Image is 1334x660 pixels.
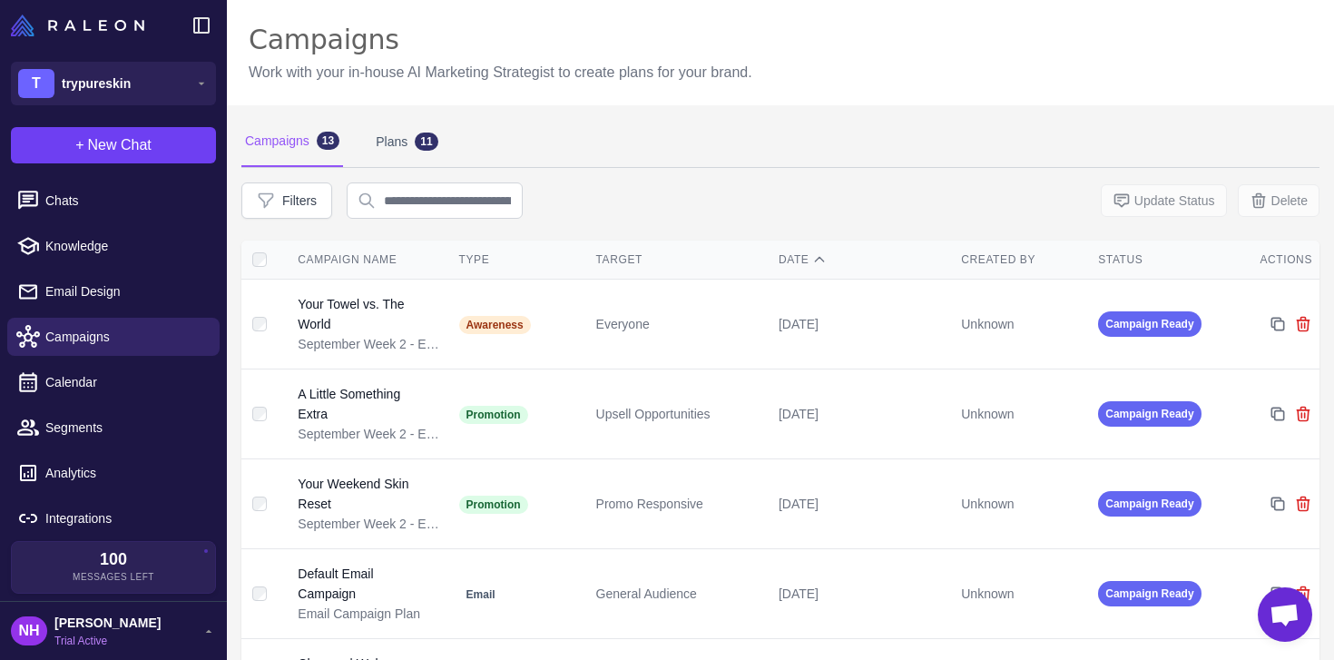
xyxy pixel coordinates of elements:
a: Knowledge [7,227,220,265]
a: Raleon Logo [11,15,152,36]
span: Promotion [459,406,528,424]
div: Unknown [961,314,1084,334]
div: Campaigns [249,22,752,58]
span: Analytics [45,463,205,483]
button: Filters [241,182,332,219]
span: Campaign Ready [1098,581,1201,606]
div: September Week 2 - Education & Targeted Offers [298,334,440,354]
span: Chats [45,191,205,211]
button: Ttrypureskin [11,62,216,105]
th: Actions [1228,241,1319,280]
button: Update Status [1101,184,1227,217]
span: Campaign Ready [1098,311,1201,337]
div: Default Email Campaign [298,564,424,604]
a: Chats [7,182,220,220]
div: Campaign Name [298,251,440,268]
span: Awareness [459,316,531,334]
div: Unknown [961,494,1084,514]
div: Date [779,251,947,268]
span: 100 [100,551,127,567]
div: [DATE] [779,584,947,604]
div: Plans [372,116,441,167]
div: [DATE] [779,314,947,334]
a: Calendar [7,363,220,401]
span: Email [459,586,503,604]
span: Knowledge [45,236,205,256]
span: Segments [45,418,205,438]
img: Raleon Logo [11,15,144,36]
div: Campaigns [241,116,343,167]
div: Your Weekend Skin Reset [298,474,425,514]
a: Integrations [7,499,220,537]
div: Open chat [1258,587,1312,642]
p: Work with your in-house AI Marketing Strategist to create plans for your brand. [249,62,752,84]
div: Unknown [961,584,1084,604]
span: + [75,134,83,156]
div: Email Campaign Plan [298,604,440,624]
div: September Week 2 - Education & Targeted Offers [298,424,440,444]
a: Segments [7,409,220,447]
span: Messages Left [73,570,154,584]
a: Campaigns [7,318,220,356]
div: General Audience [596,584,764,604]
span: New Chat [88,134,152,156]
button: +New Chat [11,127,216,163]
div: Type [459,251,582,268]
span: Campaigns [45,327,205,347]
span: Trial Active [54,633,161,649]
div: Your Towel vs. The World [298,294,424,334]
div: Unknown [961,404,1084,424]
button: Delete [1238,184,1319,217]
span: Calendar [45,372,205,392]
a: Email Design [7,272,220,310]
div: NH [11,616,47,645]
div: Created By [961,251,1084,268]
span: Integrations [45,508,205,528]
div: A Little Something Extra [298,384,423,424]
div: September Week 2 - Education & Targeted Offers [298,514,440,534]
div: Upsell Opportunities [596,404,764,424]
div: [DATE] [779,404,947,424]
a: Analytics [7,454,220,492]
span: Promotion [459,496,528,514]
span: trypureskin [62,74,131,94]
div: Everyone [596,314,764,334]
div: [DATE] [779,494,947,514]
span: Campaign Ready [1098,401,1201,427]
div: 11 [415,133,437,151]
span: Email Design [45,281,205,301]
div: Target [596,251,764,268]
div: Promo Responsive [596,494,764,514]
div: Status [1098,251,1221,268]
div: T [18,69,54,98]
span: Campaign Ready [1098,491,1201,517]
span: [PERSON_NAME] [54,613,161,633]
div: 13 [317,132,339,150]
